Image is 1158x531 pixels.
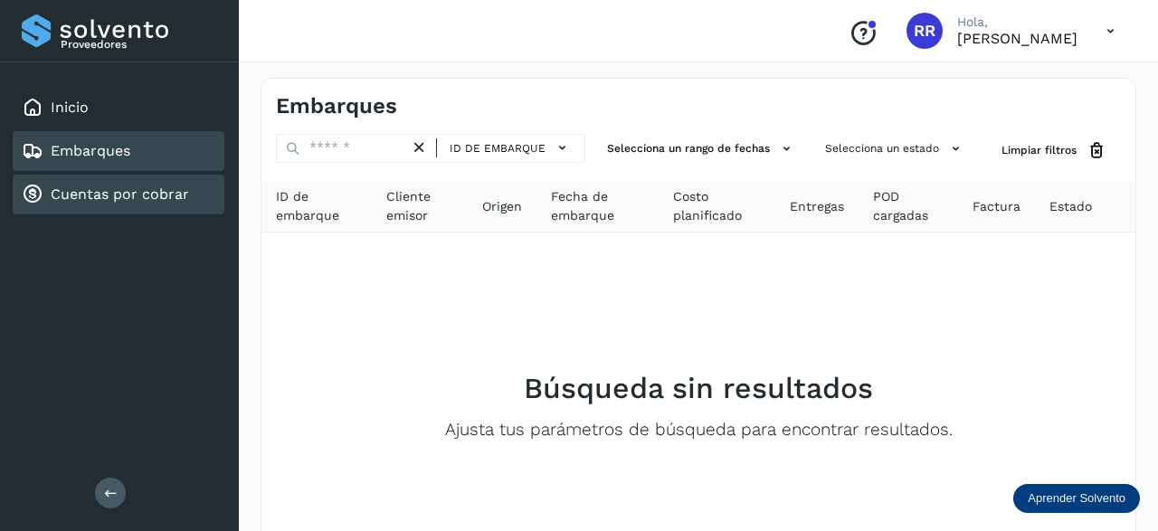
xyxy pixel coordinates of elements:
[1001,142,1077,158] span: Limpiar filtros
[957,30,1077,47] p: Rodolfo Ricardo Velasco Vega
[450,140,546,156] span: ID de embarque
[1028,491,1125,506] p: Aprender Solvento
[51,185,189,203] a: Cuentas por cobrar
[818,134,973,164] button: Selecciona un estado
[973,197,1020,216] span: Factura
[957,14,1077,30] p: Hola,
[482,197,522,216] span: Origen
[1049,197,1092,216] span: Estado
[61,38,217,51] p: Proveedores
[51,142,130,159] a: Embarques
[51,99,89,116] a: Inicio
[600,134,803,164] button: Selecciona un rango de fechas
[873,187,944,225] span: POD cargadas
[790,197,844,216] span: Entregas
[386,187,453,225] span: Cliente emisor
[276,187,357,225] span: ID de embarque
[444,135,577,161] button: ID de embarque
[673,187,761,225] span: Costo planificado
[524,371,873,405] h2: Búsqueda sin resultados
[1013,484,1140,513] div: Aprender Solvento
[13,131,224,171] div: Embarques
[987,134,1121,167] button: Limpiar filtros
[276,93,397,119] h4: Embarques
[13,88,224,128] div: Inicio
[551,187,644,225] span: Fecha de embarque
[445,420,953,441] p: Ajusta tus parámetros de búsqueda para encontrar resultados.
[13,175,224,214] div: Cuentas por cobrar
